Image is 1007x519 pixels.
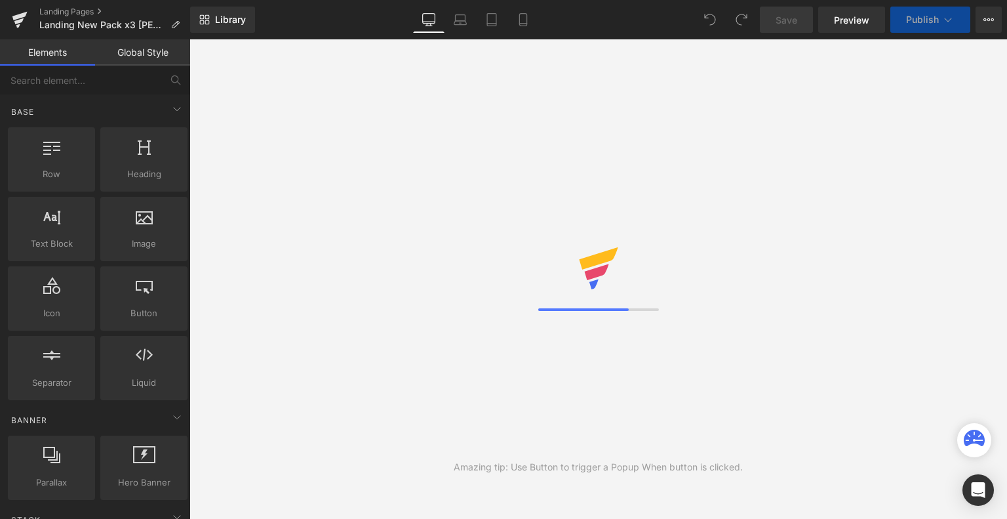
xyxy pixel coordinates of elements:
span: Icon [12,306,91,320]
span: Base [10,106,35,118]
span: Landing New Pack x3 [PERSON_NAME] add [39,20,165,30]
a: Tablet [476,7,507,33]
span: Hero Banner [104,476,184,489]
span: Save [776,13,797,27]
a: Landing Pages [39,7,190,17]
span: Publish [906,14,939,25]
a: Global Style [95,39,190,66]
a: Mobile [507,7,539,33]
div: Open Intercom Messenger [962,474,994,506]
a: Preview [818,7,885,33]
button: More [976,7,1002,33]
span: Banner [10,414,49,426]
button: Redo [728,7,755,33]
a: Desktop [413,7,444,33]
span: Library [215,14,246,26]
span: Image [104,237,184,251]
span: Button [104,306,184,320]
span: Parallax [12,476,91,489]
a: Laptop [444,7,476,33]
div: Amazing tip: Use Button to trigger a Popup When button is clicked. [454,460,743,474]
a: New Library [190,7,255,33]
span: Text Block [12,237,91,251]
span: Row [12,167,91,181]
span: Separator [12,376,91,390]
button: Publish [890,7,970,33]
span: Preview [834,13,869,27]
span: Heading [104,167,184,181]
button: Undo [697,7,723,33]
span: Liquid [104,376,184,390]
